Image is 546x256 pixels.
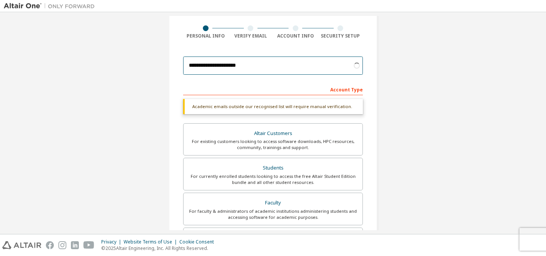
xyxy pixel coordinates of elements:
div: Cookie Consent [179,239,218,245]
div: Academic emails outside our recognised list will require manual verification. [183,99,363,114]
div: For existing customers looking to access software downloads, HPC resources, community, trainings ... [188,138,358,151]
img: youtube.svg [83,241,94,249]
img: linkedin.svg [71,241,79,249]
div: Account Info [273,33,318,39]
p: © 2025 Altair Engineering, Inc. All Rights Reserved. [101,245,218,251]
div: For currently enrolled students looking to access the free Altair Student Edition bundle and all ... [188,173,358,185]
div: Security Setup [318,33,363,39]
div: Altair Customers [188,128,358,139]
div: Students [188,163,358,173]
div: Faculty [188,198,358,208]
div: Personal Info [183,33,228,39]
div: Privacy [101,239,124,245]
img: instagram.svg [58,241,66,249]
div: Website Terms of Use [124,239,179,245]
img: Altair One [4,2,99,10]
img: altair_logo.svg [2,241,41,249]
img: facebook.svg [46,241,54,249]
div: Account Type [183,83,363,95]
div: For faculty & administrators of academic institutions administering students and accessing softwa... [188,208,358,220]
div: Verify Email [228,33,273,39]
